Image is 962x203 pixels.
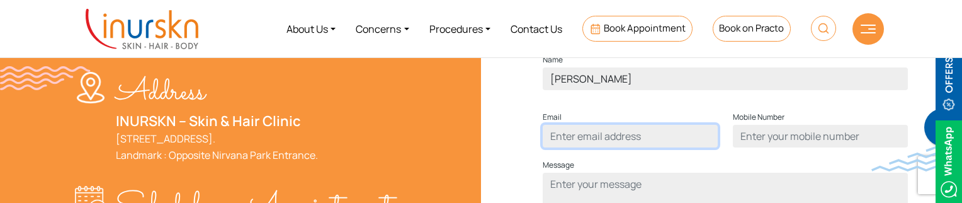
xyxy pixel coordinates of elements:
[719,21,784,35] span: Book on Practo
[501,5,572,52] a: Contact Us
[543,125,718,148] input: Enter email address
[811,16,836,41] img: HeaderSearch
[86,9,198,49] img: inurskn-logo
[871,146,962,171] img: bluewave
[604,21,686,35] span: Book Appointment
[713,16,791,42] a: Book on Practo
[936,154,962,168] a: Whatsappicon
[543,67,908,90] input: Enter your name
[116,72,318,113] p: Address
[543,110,562,125] label: Email
[116,112,301,130] a: INURSKN – Skin & Hair Clinic
[861,25,876,33] img: hamLine.svg
[936,40,962,124] img: offerBt
[543,158,574,173] label: Message
[419,5,501,52] a: Procedures
[543,52,563,67] label: Name
[116,132,318,162] a: [STREET_ADDRESS].Landmark : Opposite Nirvana Park Entrance.
[276,5,346,52] a: About Us
[582,16,693,42] a: Book Appointment
[346,5,419,52] a: Concerns
[75,72,116,103] img: location-w
[733,110,784,125] label: Mobile Number
[733,125,908,148] input: Enter your mobile number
